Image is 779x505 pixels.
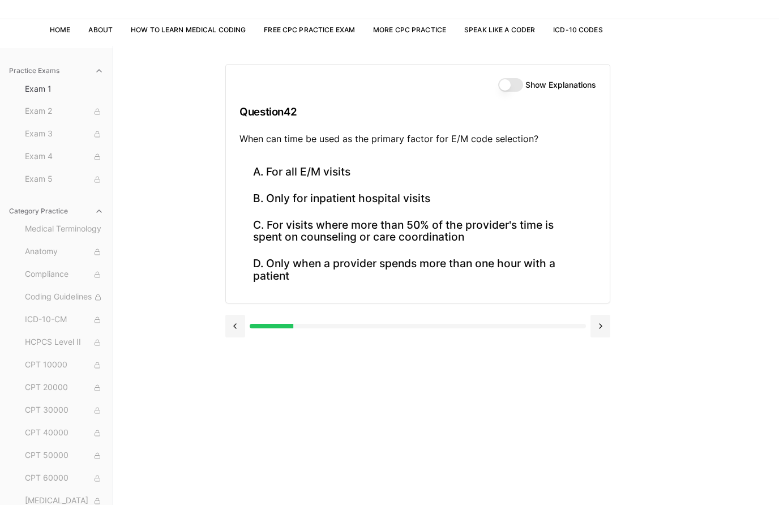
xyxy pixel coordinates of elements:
[239,250,596,289] button: D. Only when a provider spends more than one hour with a patient
[239,132,596,145] p: When can time be used as the primary factor for E/M code selection?
[25,382,104,394] span: CPT 20000
[20,356,108,374] button: CPT 10000
[20,424,108,442] button: CPT 40000
[239,159,596,186] button: A. For all E/M visits
[25,268,104,281] span: Compliance
[20,333,108,352] button: HCPCS Level II
[25,291,104,303] span: Coding Guidelines
[50,25,70,34] a: Home
[20,220,108,238] button: Medical Terminology
[25,472,104,485] span: CPT 60000
[25,404,104,417] span: CPT 30000
[20,469,108,487] button: CPT 60000
[20,243,108,261] button: Anatomy
[25,314,104,326] span: ICD-10-CM
[88,25,113,34] a: About
[25,173,104,186] span: Exam 5
[25,83,104,95] span: Exam 1
[239,95,596,129] h3: Question 42
[373,25,446,34] a: More CPC Practice
[131,25,246,34] a: How to Learn Medical Coding
[20,102,108,121] button: Exam 2
[20,80,108,98] button: Exam 1
[525,81,596,89] label: Show Explanations
[25,336,104,349] span: HCPCS Level II
[25,246,104,258] span: Anatomy
[20,311,108,329] button: ICD-10-CM
[20,148,108,166] button: Exam 4
[25,151,104,163] span: Exam 4
[20,125,108,143] button: Exam 3
[20,379,108,397] button: CPT 20000
[25,128,104,140] span: Exam 3
[20,288,108,306] button: Coding Guidelines
[464,25,535,34] a: Speak Like a Coder
[5,202,108,220] button: Category Practice
[25,105,104,118] span: Exam 2
[20,401,108,420] button: CPT 30000
[25,359,104,371] span: CPT 10000
[25,450,104,462] span: CPT 50000
[25,223,104,236] span: Medical Terminology
[20,170,108,189] button: Exam 5
[553,25,602,34] a: ICD-10 Codes
[20,266,108,284] button: Compliance
[264,25,355,34] a: Free CPC Practice Exam
[239,186,596,212] button: B. Only for inpatient hospital visits
[5,62,108,80] button: Practice Exams
[239,212,596,250] button: C. For visits where more than 50% of the provider's time is spent on counseling or care coordination
[25,427,104,439] span: CPT 40000
[20,447,108,465] button: CPT 50000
